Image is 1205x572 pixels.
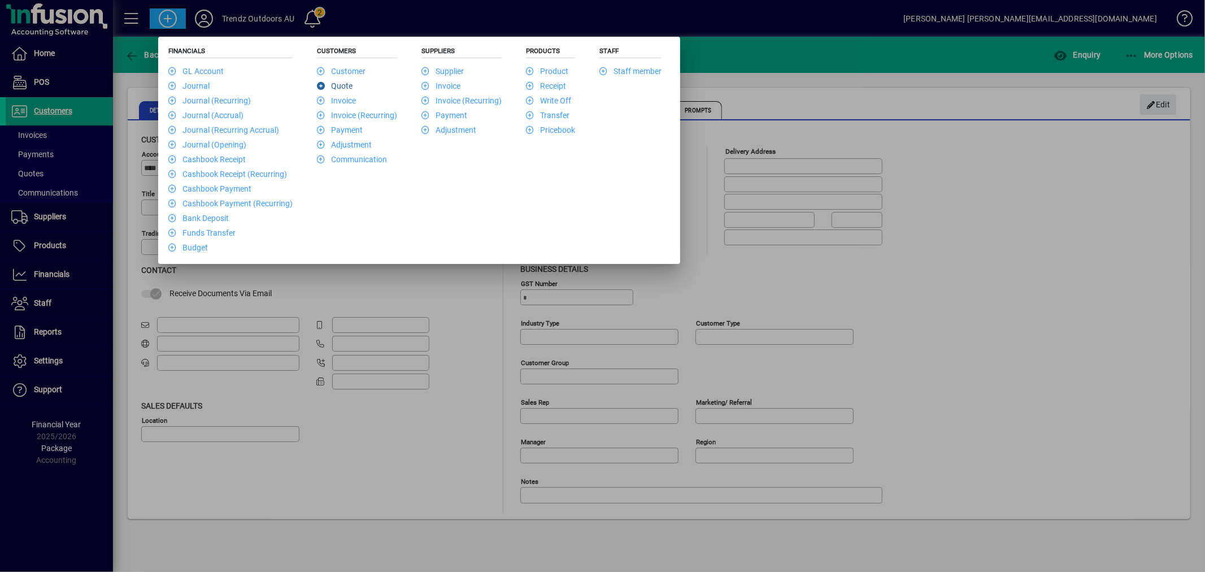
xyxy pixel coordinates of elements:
[317,111,397,120] a: Invoice (Recurring)
[317,96,356,105] a: Invoice
[526,81,566,90] a: Receipt
[421,81,460,90] a: Invoice
[421,47,502,58] h5: Suppliers
[168,170,287,179] a: Cashbook Receipt (Recurring)
[526,96,571,105] a: Write Off
[317,81,353,90] a: Quote
[168,47,293,58] h5: Financials
[317,67,366,76] a: Customer
[317,140,372,149] a: Adjustment
[526,47,575,58] h5: Products
[168,228,236,237] a: Funds Transfer
[168,96,251,105] a: Journal (Recurring)
[168,214,229,223] a: Bank Deposit
[421,111,467,120] a: Payment
[526,125,575,135] a: Pricebook
[421,125,476,135] a: Adjustment
[317,47,397,58] h5: Customers
[168,184,251,193] a: Cashbook Payment
[168,243,208,252] a: Budget
[599,67,662,76] a: Staff member
[168,81,210,90] a: Journal
[599,47,662,58] h5: Staff
[421,67,464,76] a: Supplier
[168,199,293,208] a: Cashbook Payment (Recurring)
[421,96,502,105] a: Invoice (Recurring)
[526,67,568,76] a: Product
[317,125,363,135] a: Payment
[526,111,569,120] a: Transfer
[168,67,224,76] a: GL Account
[168,125,279,135] a: Journal (Recurring Accrual)
[317,155,387,164] a: Communication
[168,155,246,164] a: Cashbook Receipt
[168,111,243,120] a: Journal (Accrual)
[168,140,246,149] a: Journal (Opening)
